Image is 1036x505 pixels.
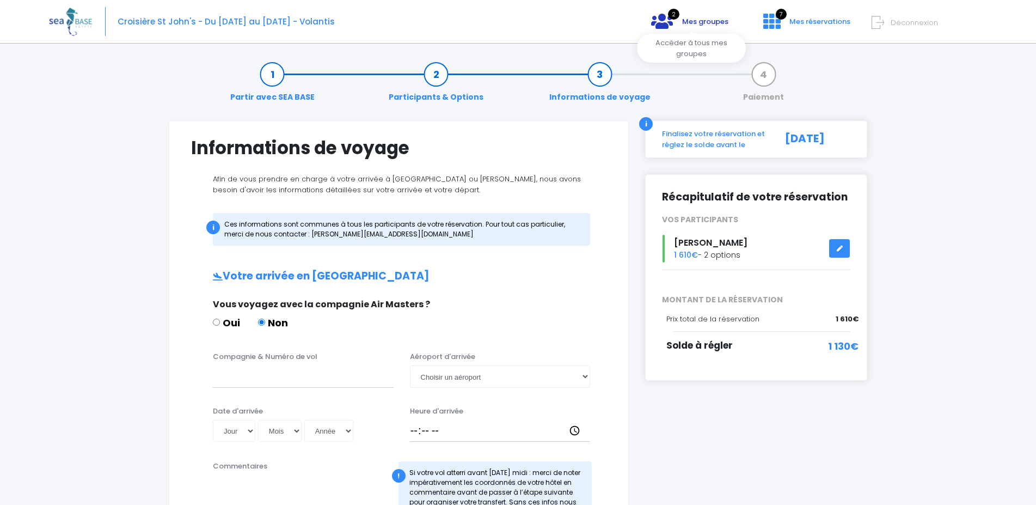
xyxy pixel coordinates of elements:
span: Solde à régler [666,339,733,352]
span: Vous voyagez avec la compagnie Air Masters ? [213,298,430,311]
label: Aéroport d'arrivée [410,351,475,362]
a: 2 Mes groupes [642,20,737,31]
div: Ces informations sont communes à tous les participants de votre réservation. Pour tout cas partic... [213,213,590,246]
span: Mes groupes [682,16,728,27]
div: Accéder à tous mes groupes [637,34,746,63]
a: Paiement [738,69,789,103]
span: Mes réservations [789,16,850,27]
h2: Votre arrivée en [GEOGRAPHIC_DATA] [191,270,606,283]
span: Prix total de la réservation [666,314,759,324]
label: Oui [213,315,240,330]
span: 1 610€ [836,314,859,325]
div: i [206,221,220,234]
label: Heure d'arrivée [410,406,463,417]
h2: Récapitulatif de votre réservation [662,191,850,204]
span: Croisière St John's - Du [DATE] au [DATE] - Volantis [118,16,335,27]
label: Non [258,315,288,330]
label: Commentaires [213,461,267,472]
a: 7 Mes réservations [755,20,857,31]
span: 2 [668,9,679,20]
a: Informations de voyage [544,69,656,103]
a: Participants & Options [383,69,489,103]
label: Date d'arrivée [213,406,263,417]
input: Oui [213,319,220,326]
label: Compagnie & Numéro de vol [213,351,317,362]
a: Partir avec SEA BASE [225,69,320,103]
div: [DATE] [773,129,859,150]
span: Déconnexion [891,17,938,28]
span: MONTANT DE LA RÉSERVATION [654,294,859,306]
span: 1 130€ [828,339,859,354]
div: ! [392,469,406,483]
span: 1 610€ [674,250,698,260]
h1: Informations de voyage [191,137,606,159]
span: [PERSON_NAME] [674,236,747,249]
div: i [639,117,653,131]
input: Non [258,319,265,326]
p: Afin de vous prendre en charge à votre arrivée à [GEOGRAPHIC_DATA] ou [PERSON_NAME], nous avons b... [191,174,606,195]
div: VOS PARTICIPANTS [654,214,859,226]
span: 7 [776,9,787,20]
div: - 2 options [654,235,859,263]
div: Finalisez votre réservation et réglez le solde avant le [654,129,773,150]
